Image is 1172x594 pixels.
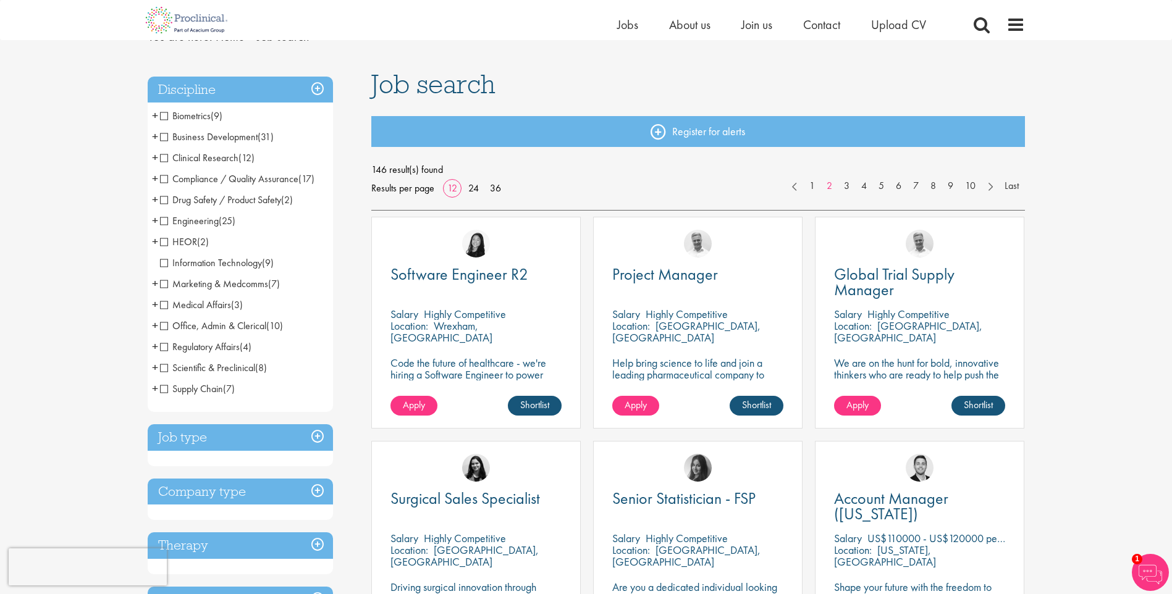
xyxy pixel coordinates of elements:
[998,179,1025,193] a: Last
[160,172,314,185] span: Compliance / Quality Assurance
[160,214,235,227] span: Engineering
[890,179,908,193] a: 6
[617,17,638,33] a: Jobs
[160,193,281,206] span: Drug Safety / Product Safety
[612,396,659,416] a: Apply
[160,130,258,143] span: Business Development
[625,398,647,411] span: Apply
[262,256,274,269] span: (9)
[959,179,982,193] a: 10
[160,298,243,311] span: Medical Affairs
[390,531,418,545] span: Salary
[612,543,761,569] p: [GEOGRAPHIC_DATA], [GEOGRAPHIC_DATA]
[160,277,280,290] span: Marketing & Medcomms
[906,230,934,257] img: Joshua Bye
[838,179,856,193] a: 3
[197,235,209,248] span: (2)
[160,319,283,332] span: Office, Admin & Clerical
[612,357,783,404] p: Help bring science to life and join a leading pharmaceutical company to play a key role in overse...
[403,398,425,411] span: Apply
[834,307,862,321] span: Salary
[238,151,255,164] span: (12)
[160,298,231,311] span: Medical Affairs
[152,148,158,167] span: +
[160,361,255,374] span: Scientific & Preclinical
[867,307,950,321] p: Highly Competitive
[803,179,821,193] a: 1
[240,340,251,353] span: (4)
[160,382,235,395] span: Supply Chain
[834,543,936,569] p: [US_STATE], [GEOGRAPHIC_DATA]
[390,319,428,333] span: Location:
[160,130,274,143] span: Business Development
[741,17,772,33] a: Join us
[424,307,506,321] p: Highly Competitive
[390,396,437,416] a: Apply
[846,398,869,411] span: Apply
[390,319,492,345] p: Wrexham, [GEOGRAPHIC_DATA]
[669,17,710,33] a: About us
[371,67,495,101] span: Job search
[508,396,562,416] a: Shortlist
[612,543,650,557] span: Location:
[258,130,274,143] span: (31)
[390,543,539,569] p: [GEOGRAPHIC_DATA], [GEOGRAPHIC_DATA]
[152,295,158,314] span: +
[730,396,783,416] a: Shortlist
[906,454,934,482] img: Parker Jensen
[371,161,1025,179] span: 146 result(s) found
[1132,554,1169,591] img: Chatbot
[219,214,235,227] span: (25)
[834,357,1005,404] p: We are on the hunt for bold, innovative thinkers who are ready to help push the boundaries of sci...
[152,190,158,209] span: +
[834,543,872,557] span: Location:
[255,361,267,374] span: (8)
[612,319,761,345] p: [GEOGRAPHIC_DATA], [GEOGRAPHIC_DATA]
[152,337,158,356] span: +
[612,531,640,545] span: Salary
[834,319,982,345] p: [GEOGRAPHIC_DATA], [GEOGRAPHIC_DATA]
[160,382,223,395] span: Supply Chain
[371,179,434,198] span: Results per page
[462,454,490,482] a: Indre Stankeviciute
[390,543,428,557] span: Location:
[148,532,333,559] h3: Therapy
[281,193,293,206] span: (2)
[612,307,640,321] span: Salary
[390,307,418,321] span: Salary
[223,382,235,395] span: (7)
[612,319,650,333] span: Location:
[160,361,267,374] span: Scientific & Preclinical
[424,531,506,545] p: Highly Competitive
[152,316,158,335] span: +
[803,17,840,33] span: Contact
[152,169,158,188] span: +
[924,179,942,193] a: 8
[266,319,283,332] span: (10)
[646,531,728,545] p: Highly Competitive
[152,127,158,146] span: +
[834,488,948,524] span: Account Manager ([US_STATE])
[268,277,280,290] span: (7)
[871,17,926,33] a: Upload CV
[390,267,562,282] a: Software Engineer R2
[390,264,528,285] span: Software Engineer R2
[160,109,222,122] span: Biometrics
[160,193,293,206] span: Drug Safety / Product Safety
[684,454,712,482] img: Heidi Hennigan
[9,548,167,585] iframe: reCAPTCHA
[148,424,333,451] h3: Job type
[160,256,274,269] span: Information Technology
[160,235,197,248] span: HEOR
[1132,554,1142,564] span: 1
[867,531,1031,545] p: US$110000 - US$120000 per annum
[855,179,873,193] a: 4
[390,488,540,509] span: Surgical Sales Specialist
[684,230,712,257] a: Joshua Bye
[160,109,211,122] span: Biometrics
[443,182,462,195] a: 12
